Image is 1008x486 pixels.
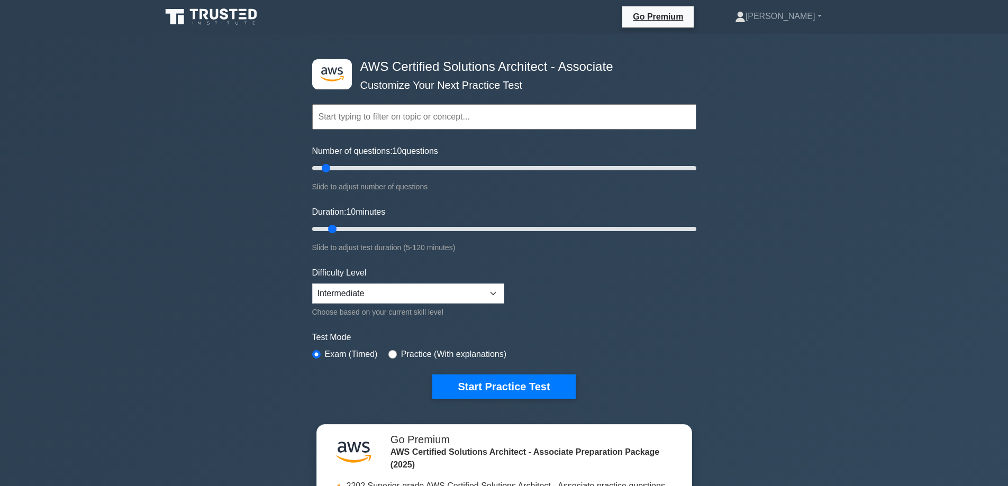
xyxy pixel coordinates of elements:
label: Practice (With explanations) [401,348,506,361]
h4: AWS Certified Solutions Architect - Associate [356,59,644,75]
span: 10 [393,146,402,155]
label: Number of questions: questions [312,145,438,158]
label: Exam (Timed) [325,348,378,361]
button: Start Practice Test [432,374,575,399]
span: 10 [346,207,356,216]
div: Choose based on your current skill level [312,306,504,318]
label: Difficulty Level [312,267,367,279]
div: Slide to adjust number of questions [312,180,696,193]
a: Go Premium [626,10,689,23]
label: Test Mode [312,331,696,344]
label: Duration: minutes [312,206,386,218]
input: Start typing to filter on topic or concept... [312,104,696,130]
div: Slide to adjust test duration (5-120 minutes) [312,241,696,254]
a: [PERSON_NAME] [710,6,847,27]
